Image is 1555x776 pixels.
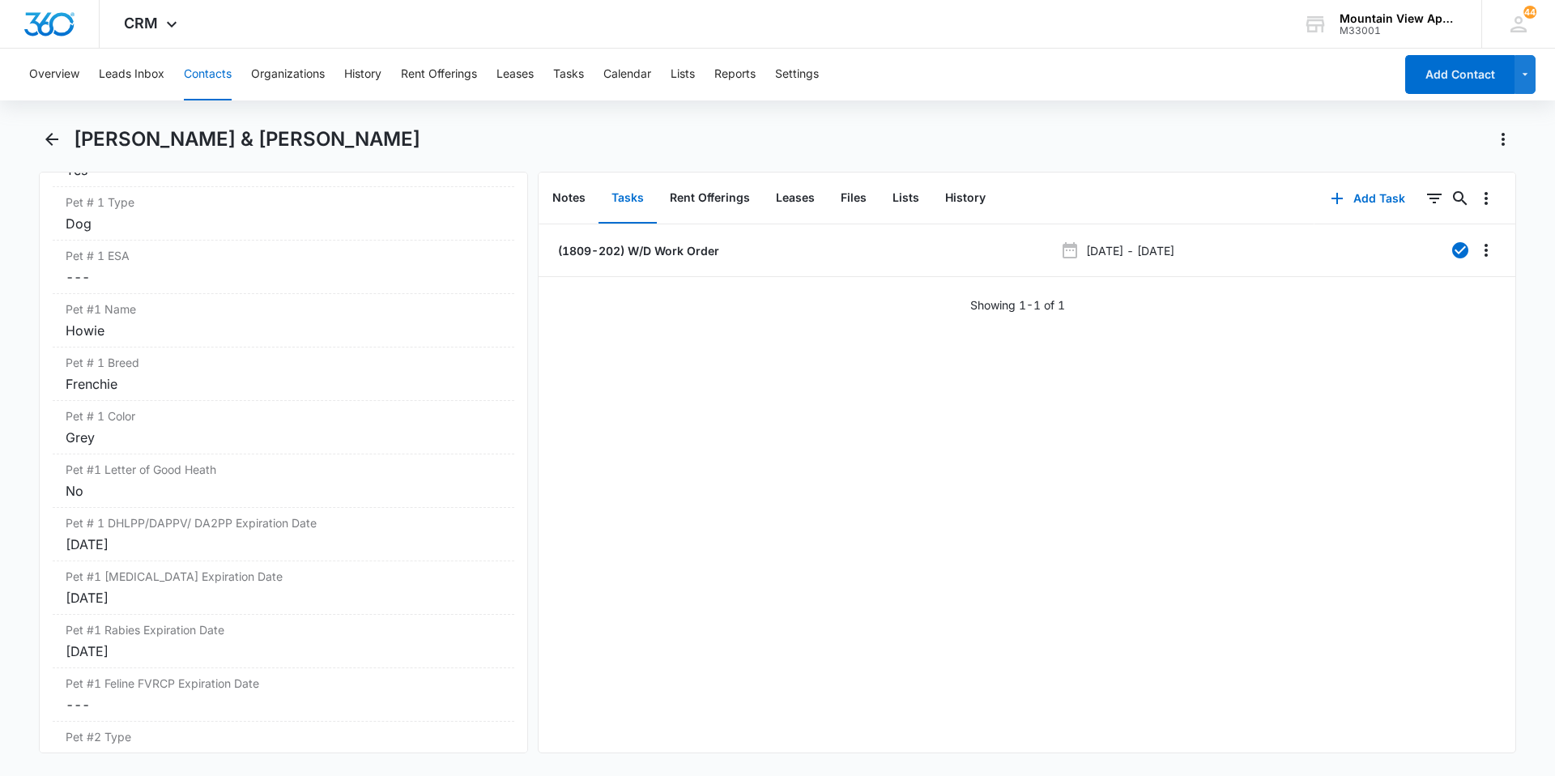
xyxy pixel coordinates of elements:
button: Tasks [553,49,584,100]
label: Pet #2 Type [66,728,501,745]
div: Pet # 1 ESA--- [53,241,514,294]
label: Pet # 1 DHLPP/DAPPV/ DA2PP Expiration Date [66,514,501,531]
button: Search... [1447,185,1473,211]
button: Tasks [599,173,657,224]
button: Back [39,126,64,152]
div: Pet #1 NameHowie [53,294,514,347]
div: Frenchie [66,374,501,394]
button: Add Contact [1405,55,1515,94]
button: Rent Offerings [401,49,477,100]
label: Pet #1 [MEDICAL_DATA] Expiration Date [66,568,501,585]
button: Overflow Menu [1473,185,1499,211]
button: Calendar [603,49,651,100]
span: 44 [1523,6,1536,19]
div: Pet #1 Letter of Good HeathNo [53,454,514,508]
label: Pet #1 Letter of Good Heath [66,461,501,478]
button: Contacts [184,49,232,100]
button: History [344,49,381,100]
a: (1809-202) W/D Work Order [555,242,719,259]
div: [DATE] [66,588,501,608]
div: [DATE] [66,535,501,554]
button: Overview [29,49,79,100]
button: Overflow Menu [1473,237,1499,263]
div: Pet # 1 ColorGrey [53,401,514,454]
div: Pet # 1 BreedFrenchie [53,347,514,401]
div: [DATE] [66,642,501,661]
button: Leads Inbox [99,49,164,100]
button: Add Task [1314,179,1421,218]
dd: --- [66,267,501,287]
span: CRM [124,15,158,32]
div: Pet #1 Feline FVRCP Expiration Date--- [53,668,514,722]
label: Pet #1 Rabies Expiration Date [66,621,501,638]
button: Organizations [251,49,325,100]
div: Pet # 1 DHLPP/DAPPV/ DA2PP Expiration Date[DATE] [53,508,514,561]
div: Grey [66,428,501,447]
label: Pet # 1 Breed [66,354,501,371]
label: Pet #1 Name [66,301,501,318]
button: Files [828,173,880,224]
button: Lists [880,173,932,224]
dd: --- [66,695,501,714]
button: Leases [496,49,534,100]
p: [DATE] - [DATE] [1086,242,1174,259]
button: History [932,173,999,224]
button: Settings [775,49,819,100]
button: Lists [671,49,695,100]
dd: --- [66,748,501,768]
div: notifications count [1523,6,1536,19]
p: Showing 1-1 of 1 [970,296,1065,313]
div: No [66,481,501,501]
button: Leases [763,173,828,224]
button: Actions [1490,126,1516,152]
button: Filters [1421,185,1447,211]
label: Pet # 1 Color [66,407,501,424]
button: Reports [714,49,756,100]
div: account name [1340,12,1458,25]
div: Howie [66,321,501,340]
div: Pet #1 [MEDICAL_DATA] Expiration Date[DATE] [53,561,514,615]
div: account id [1340,25,1458,36]
div: Dog [66,214,501,233]
h1: [PERSON_NAME] & [PERSON_NAME] [74,127,420,151]
button: Rent Offerings [657,173,763,224]
div: Pet # 1 TypeDog [53,187,514,241]
div: Pet #2 Type--- [53,722,514,775]
label: Pet #1 Feline FVRCP Expiration Date [66,675,501,692]
label: Pet # 1 ESA [66,247,501,264]
label: Pet # 1 Type [66,194,501,211]
div: Pet #1 Rabies Expiration Date[DATE] [53,615,514,668]
button: Notes [539,173,599,224]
